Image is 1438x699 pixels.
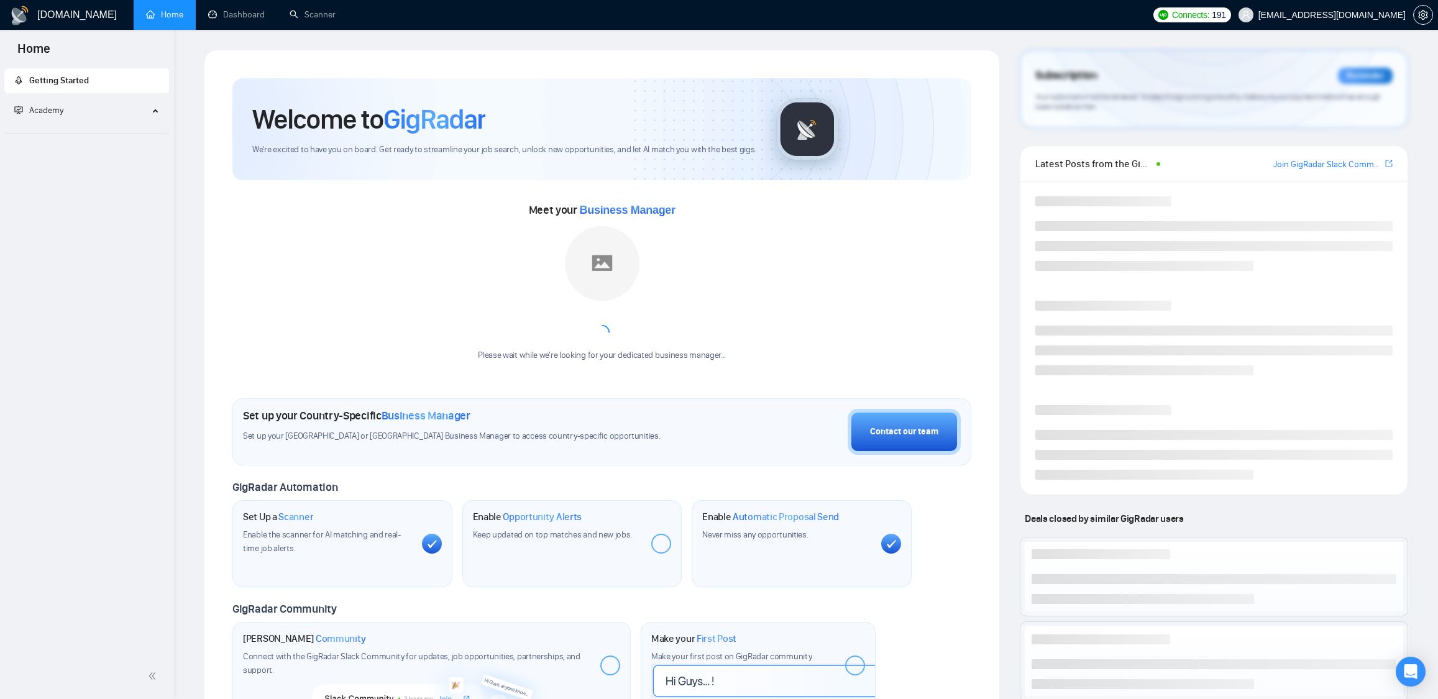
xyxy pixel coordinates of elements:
[651,651,813,662] span: Make your first post on GigRadar community.
[697,633,736,645] span: First Post
[470,350,733,362] div: Please wait while we're looking for your dedicated business manager...
[1035,92,1381,112] span: Your subscription will be renewed. To keep things running smoothly, make sure your payment method...
[14,106,23,114] span: fund-projection-screen
[278,511,313,523] span: Scanner
[1413,10,1433,20] a: setting
[870,425,938,439] div: Contact our team
[1385,158,1393,170] a: export
[1242,11,1250,19] span: user
[383,103,485,136] span: GigRadar
[243,651,580,675] span: Connect with the GigRadar Slack Community for updates, job opportunities, partnerships, and support.
[503,511,582,523] span: Opportunity Alerts
[14,105,63,116] span: Academy
[473,511,582,523] h1: Enable
[4,128,169,136] li: Academy Homepage
[14,76,23,85] span: rocket
[29,75,89,86] span: Getting Started
[702,511,839,523] h1: Enable
[1212,8,1225,22] span: 191
[243,409,470,423] h1: Set up your Country-Specific
[776,98,838,160] img: gigradar-logo.png
[4,68,169,93] li: Getting Started
[565,226,639,301] img: placeholder.png
[208,9,265,20] a: dashboardDashboard
[1414,10,1432,20] span: setting
[702,529,808,540] span: Never miss any opportunities.
[848,409,961,455] button: Contact our team
[1035,65,1097,86] span: Subscription
[473,529,633,540] span: Keep updated on top matches and new jobs.
[243,431,674,442] span: Set up your [GEOGRAPHIC_DATA] or [GEOGRAPHIC_DATA] Business Manager to access country-specific op...
[1035,156,1153,171] span: Latest Posts from the GigRadar Community
[252,144,756,156] span: We're excited to have you on board. Get ready to streamline your job search, unlock new opportuni...
[1385,158,1393,168] span: export
[7,40,60,66] span: Home
[1413,5,1433,25] button: setting
[580,204,675,216] span: Business Manager
[1338,68,1393,84] div: Reminder
[733,511,839,523] span: Automatic Proposal Send
[382,409,470,423] span: Business Manager
[1020,508,1188,529] span: Deals closed by similar GigRadar users
[243,529,401,554] span: Enable the scanner for AI matching and real-time job alerts.
[252,103,485,136] h1: Welcome to
[243,633,366,645] h1: [PERSON_NAME]
[592,322,613,343] span: loading
[146,9,183,20] a: homeHome
[232,602,337,616] span: GigRadar Community
[1158,10,1168,20] img: upwork-logo.png
[1273,158,1383,171] a: Join GigRadar Slack Community
[316,633,366,645] span: Community
[29,105,63,116] span: Academy
[290,9,336,20] a: searchScanner
[148,670,160,682] span: double-left
[1172,8,1209,22] span: Connects:
[1396,657,1426,687] div: Open Intercom Messenger
[232,480,337,494] span: GigRadar Automation
[529,203,675,217] span: Meet your
[243,511,313,523] h1: Set Up a
[10,6,30,25] img: logo
[651,633,736,645] h1: Make your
